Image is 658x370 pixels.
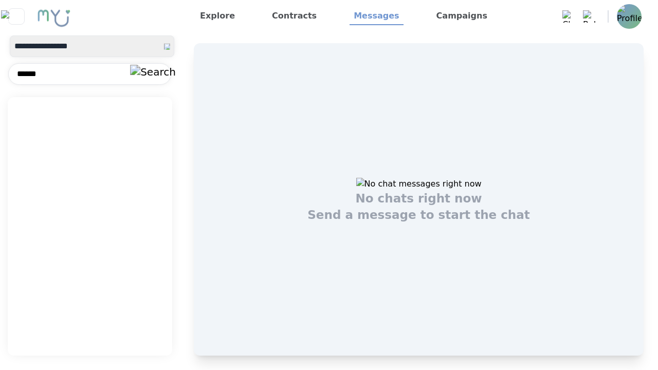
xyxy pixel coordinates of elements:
[583,10,595,23] img: Bell
[617,4,642,29] img: Profile
[355,190,482,207] h1: No chats right now
[562,10,575,23] img: Chat
[350,8,403,25] a: Messages
[432,8,491,25] a: Campaigns
[307,207,530,223] h1: Send a message to start the chat
[356,178,482,190] img: No chat messages right now
[196,8,239,25] a: Explore
[1,10,31,23] img: Close sidebar
[268,8,321,25] a: Contracts
[130,65,176,80] img: Search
